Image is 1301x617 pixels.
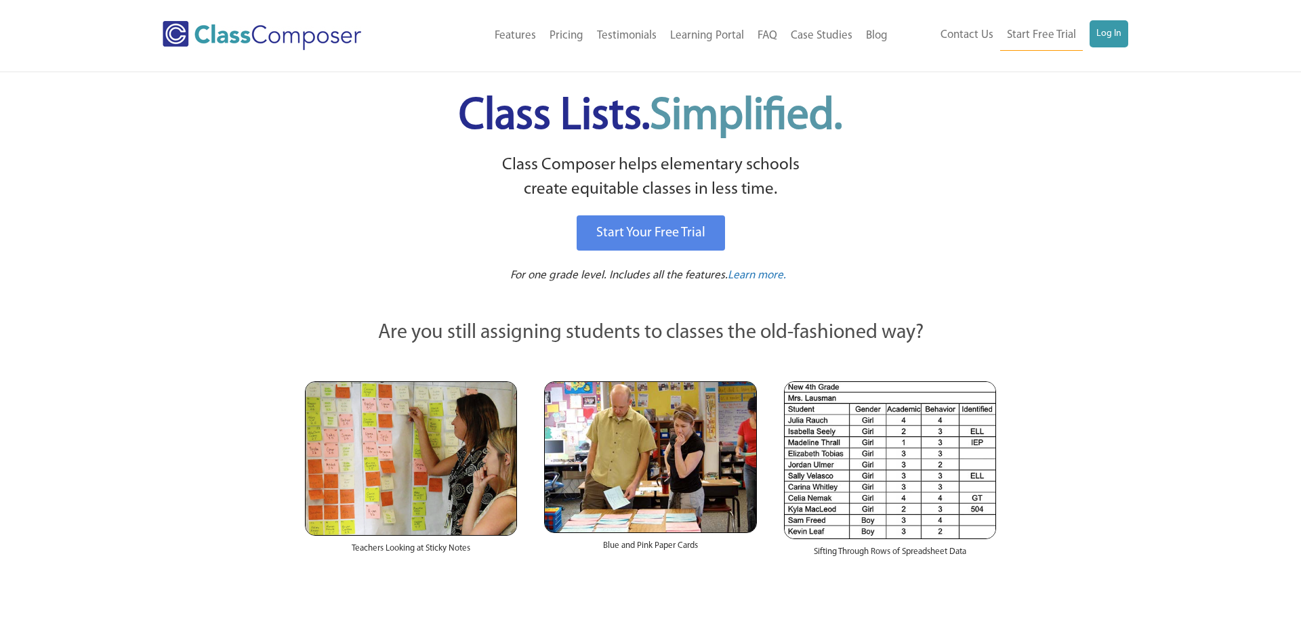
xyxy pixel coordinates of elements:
img: Teachers Looking at Sticky Notes [305,381,517,536]
a: Start Free Trial [1000,20,1083,51]
span: Start Your Free Trial [596,226,705,240]
img: Spreadsheets [784,381,996,539]
a: Learning Portal [663,21,751,51]
a: FAQ [751,21,784,51]
a: Start Your Free Trial [577,215,725,251]
span: Class Lists. [459,95,842,139]
nav: Header Menu [894,20,1128,51]
nav: Header Menu [417,21,894,51]
span: Learn more. [728,270,786,281]
a: Pricing [543,21,590,51]
div: Blue and Pink Paper Cards [544,533,756,566]
a: Case Studies [784,21,859,51]
div: Teachers Looking at Sticky Notes [305,536,517,568]
a: Testimonials [590,21,663,51]
img: Blue and Pink Paper Cards [544,381,756,532]
div: Sifting Through Rows of Spreadsheet Data [784,539,996,572]
p: Class Composer helps elementary schools create equitable classes in less time. [303,153,998,203]
a: Log In [1090,20,1128,47]
a: Learn more. [728,268,786,284]
a: Features [488,21,543,51]
p: Are you still assigning students to classes the old-fashioned way? [305,318,996,348]
span: For one grade level. Includes all the features. [510,270,728,281]
a: Blog [859,21,894,51]
img: Class Composer [163,21,361,50]
span: Simplified. [650,95,842,139]
a: Contact Us [934,20,1000,50]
